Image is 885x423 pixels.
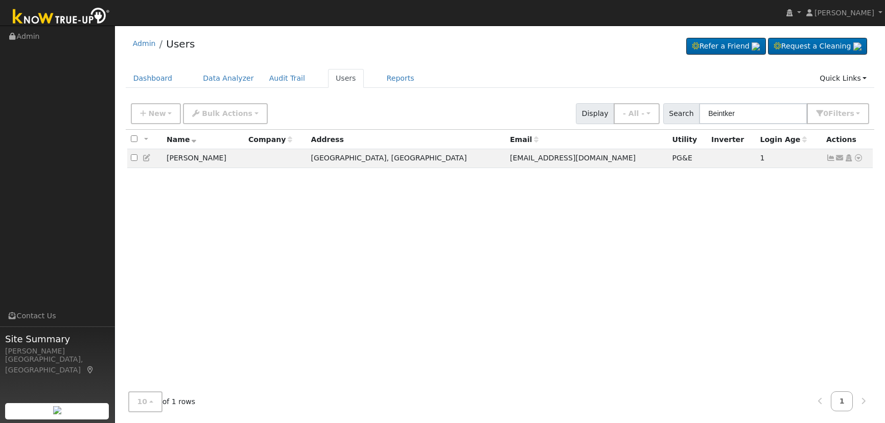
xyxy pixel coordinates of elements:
a: Map [86,366,95,374]
span: Search [663,103,700,124]
button: 0Filters [807,103,869,124]
button: 10 [128,391,162,412]
span: 10 [137,397,148,406]
span: of 1 rows [128,391,196,412]
input: Search [699,103,807,124]
img: retrieve [853,42,861,51]
span: [EMAIL_ADDRESS][DOMAIN_NAME] [510,154,636,162]
a: Edit User [143,154,152,162]
a: Login As [844,154,853,162]
span: Company name [248,135,292,144]
td: [PERSON_NAME] [163,149,245,168]
button: - All - [614,103,660,124]
span: [PERSON_NAME] [814,9,874,17]
div: [PERSON_NAME] [5,346,109,357]
a: Other actions [854,153,863,163]
button: Bulk Actions [183,103,267,124]
span: Email [510,135,539,144]
a: Quick Links [812,69,874,88]
button: New [131,103,181,124]
img: retrieve [53,406,61,414]
div: Address [311,134,503,145]
span: PG&E [672,154,692,162]
a: Admin [133,39,156,48]
span: Bulk Actions [202,109,252,118]
span: Name [167,135,197,144]
span: Site Summary [5,332,109,346]
span: 08/20/2025 1:00:55 PM [760,154,764,162]
a: Data Analyzer [195,69,262,88]
span: New [148,109,166,118]
a: beintker77@yahoo.com [835,153,845,163]
a: Users [166,38,195,50]
div: Actions [826,134,869,145]
a: Request a Cleaning [768,38,867,55]
img: Know True-Up [8,6,115,29]
a: 1 [831,391,853,411]
span: Days since last login [760,135,807,144]
a: Users [328,69,364,88]
a: Audit Trail [262,69,313,88]
div: Inverter [711,134,753,145]
span: s [850,109,854,118]
a: Dashboard [126,69,180,88]
span: Display [576,103,614,124]
a: Refer a Friend [686,38,766,55]
a: Show Graph [826,154,835,162]
img: retrieve [752,42,760,51]
td: [GEOGRAPHIC_DATA], [GEOGRAPHIC_DATA] [308,149,506,168]
a: Reports [379,69,422,88]
div: [GEOGRAPHIC_DATA], [GEOGRAPHIC_DATA] [5,354,109,375]
div: Utility [672,134,704,145]
span: Filter [828,109,854,118]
